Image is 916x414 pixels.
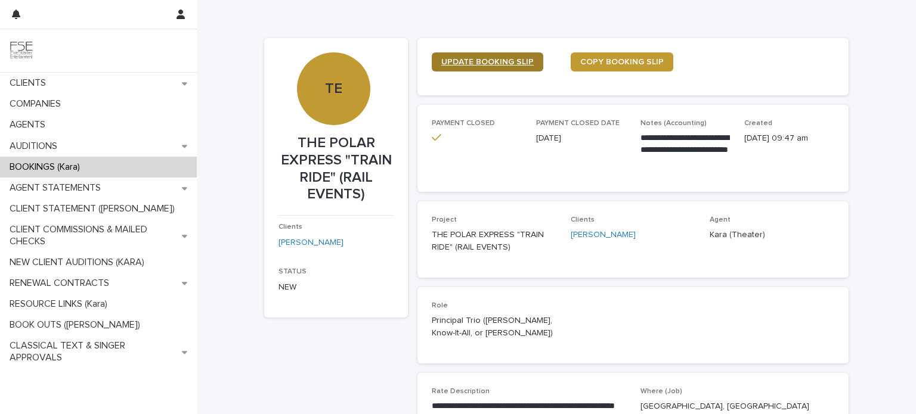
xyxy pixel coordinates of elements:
[5,182,110,194] p: AGENT STATEMENTS
[5,77,55,89] p: CLIENTS
[432,120,495,127] span: PAYMENT CLOSED
[5,340,182,363] p: CLASSICAL TEXT & SINGER APPROVALS
[5,319,150,331] p: BOOK OUTS ([PERSON_NAME])
[571,52,673,71] a: COPY BOOKING SLIP
[432,229,556,254] p: THE POLAR EXPRESS "TRAIN RIDE" (RAIL EVENTS)
[432,302,448,309] span: Role
[432,315,556,340] p: Principal Trio ([PERSON_NAME], Know-It-All, or [PERSON_NAME])
[710,216,731,223] span: Agent
[5,98,70,110] p: COMPANIES
[536,120,620,127] span: PAYMENT CLOSED DATE
[640,120,707,127] span: Notes (Accounting)
[5,257,154,268] p: NEW CLIENT AUDITIONS (KARA)
[5,278,119,289] p: RENEWAL CONTRACTS
[278,223,302,231] span: Clients
[297,8,370,98] div: TE
[278,268,307,275] span: STATUS
[432,52,543,71] a: UPDATE BOOKING SLIP
[640,388,682,395] span: Where (Job)
[10,39,33,63] img: 9JgRvJ3ETPGCJDhvPVA5
[710,229,834,241] p: Kara (Theater)
[441,58,534,66] span: UPDATE BOOKING SLIP
[580,58,664,66] span: COPY BOOKING SLIP
[536,132,626,145] p: [DATE]
[571,216,595,223] span: Clients
[278,281,394,294] p: NEW
[5,298,117,310] p: RESOURCE LINKS (Kara)
[640,400,835,413] p: [GEOGRAPHIC_DATA], [GEOGRAPHIC_DATA]
[5,119,55,130] p: AGENTS
[5,141,67,152] p: AUDITIONS
[5,203,184,214] p: CLIENT STATEMENT ([PERSON_NAME])
[278,135,394,203] p: THE POLAR EXPRESS "TRAIN RIDE" (RAIL EVENTS)
[5,224,182,247] p: CLIENT COMMISSIONS & MAILED CHECKS
[278,236,343,249] a: [PERSON_NAME]
[432,388,490,395] span: Rate Description
[5,161,89,173] p: BOOKINGS (Kara)
[432,216,457,223] span: Project
[744,120,772,127] span: Created
[571,229,636,241] a: [PERSON_NAME]
[744,132,834,145] p: [DATE] 09:47 am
